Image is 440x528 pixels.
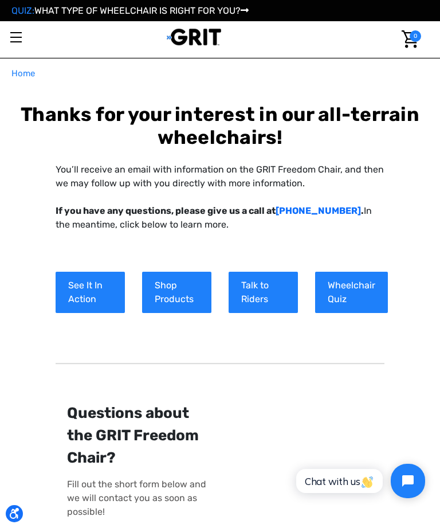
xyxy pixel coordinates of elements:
div: Questions about the GRIT Freedom Chair? [67,402,216,469]
a: Shop Products [142,272,211,313]
p: You’ll receive an email with information on the GRIT Freedom Chair, and then we may follow up wit... [56,163,384,232]
a: See It In Action [56,272,125,313]
span: QUIZ: [11,5,34,16]
strong: If you have any questions, please give us a call at . [56,205,364,216]
span: Toggle menu [10,37,22,38]
nav: Breadcrumb [11,67,429,80]
a: QUIZ:WHAT TYPE OF WHEELCHAIR IS RIGHT FOR YOU? [11,5,249,16]
a: Wheelchair Quiz [315,272,388,313]
span: Home [11,68,35,79]
a: Home [11,67,35,80]
img: GRIT All-Terrain Wheelchair and Mobility Equipment [167,28,221,46]
a: [PHONE_NUMBER] [276,205,361,216]
span: 0 [410,30,421,42]
a: Talk to Riders [229,272,298,313]
a: Cart with 0 items [395,21,421,57]
b: Thanks for your interest in our all-terrain wheelchairs! [21,103,419,148]
img: Cart [402,30,418,48]
p: Fill out the short form below and we will contact you as soon as possible! [67,478,216,519]
iframe: Tidio Chat [284,454,435,508]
